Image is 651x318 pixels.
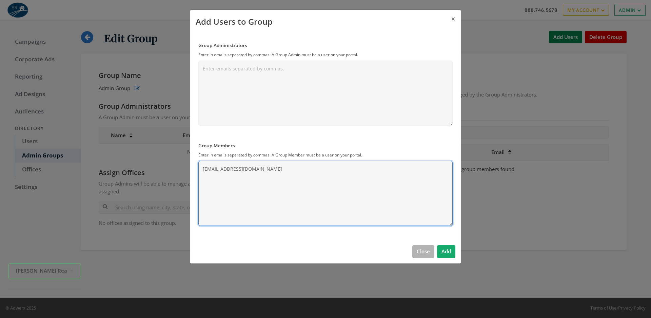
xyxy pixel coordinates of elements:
[198,161,453,226] textarea: [EMAIL_ADDRESS][DOMAIN_NAME]
[198,42,453,49] label: Group Administrators
[412,245,434,258] button: Close
[198,152,453,158] p: Enter in emails separated by commas. A Group Member must be a user on your portal.
[446,10,461,28] button: Close
[16,267,67,275] span: [PERSON_NAME] Realty
[451,14,455,24] span: ×
[198,142,453,149] label: Group Members
[196,15,273,28] div: Add Users to Group
[8,263,81,279] button: [PERSON_NAME] Realty
[437,245,455,258] button: Add
[198,52,453,58] p: Enter in emails separated by commas. A Group Admin must be a user on your portal.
